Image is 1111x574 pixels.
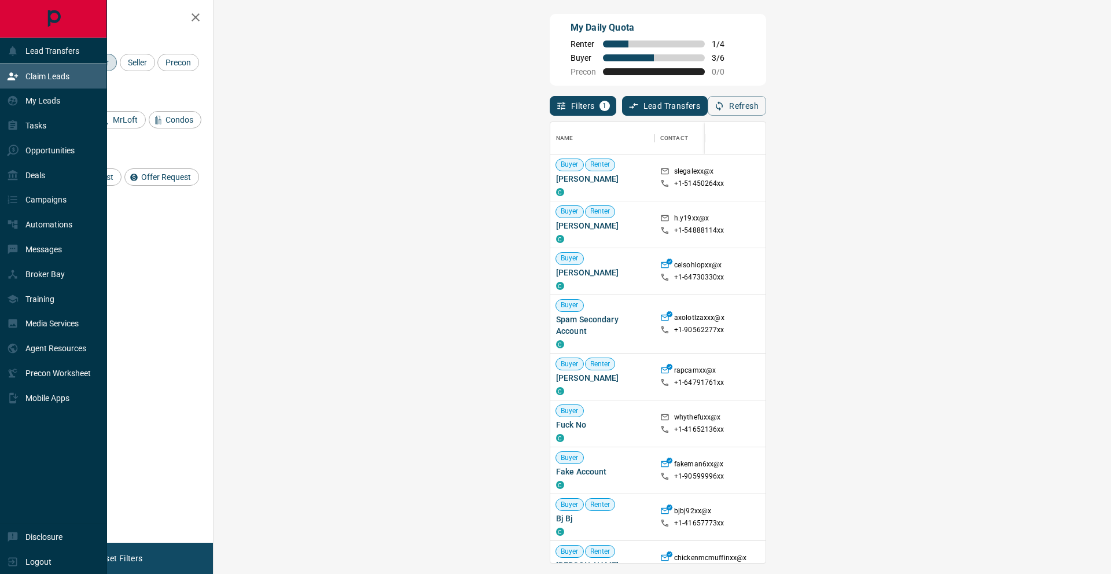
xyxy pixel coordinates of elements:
[674,167,713,179] p: slegalexx@x
[556,173,649,185] span: [PERSON_NAME]
[137,172,195,182] span: Offer Request
[586,500,615,510] span: Renter
[556,253,583,263] span: Buyer
[556,220,649,231] span: [PERSON_NAME]
[556,466,649,477] span: Fake Account
[712,39,737,49] span: 1 / 4
[571,39,596,49] span: Renter
[556,560,649,571] span: [PERSON_NAME]
[674,518,724,528] p: +1- 41657773xx
[556,122,573,154] div: Name
[149,111,201,128] div: Condos
[674,413,721,425] p: whythefuxx@x
[556,188,564,196] div: condos.ca
[109,115,142,124] span: MrLoft
[586,207,615,216] span: Renter
[556,434,564,442] div: condos.ca
[674,313,724,325] p: axolotlzaxxx@x
[37,12,201,25] h2: Filters
[674,226,724,236] p: +1- 54888114xx
[601,102,609,110] span: 1
[674,260,722,273] p: celsohlopxx@x
[571,67,596,76] span: Precon
[556,513,649,524] span: Bj Bj
[712,67,737,76] span: 0 / 0
[556,359,583,369] span: Buyer
[556,500,583,510] span: Buyer
[556,481,564,489] div: condos.ca
[586,547,615,557] span: Renter
[556,300,583,310] span: Buyer
[674,214,709,226] p: h.y19xx@x
[556,282,564,290] div: condos.ca
[674,506,711,518] p: bjbj92xx@x
[556,372,649,384] span: [PERSON_NAME]
[654,122,747,154] div: Contact
[157,54,199,71] div: Precon
[124,168,199,186] div: Offer Request
[674,325,724,335] p: +1- 90562277xx
[622,96,708,116] button: Lead Transfers
[586,359,615,369] span: Renter
[674,366,716,378] p: rapcamxx@x
[120,54,155,71] div: Seller
[571,21,737,35] p: My Daily Quota
[96,111,146,128] div: MrLoft
[556,419,649,430] span: Fuck No
[556,207,583,216] span: Buyer
[556,267,649,278] span: [PERSON_NAME]
[674,378,724,388] p: +1- 64791761xx
[674,553,746,565] p: chickenmcmuffinxx@x
[674,425,724,435] p: +1- 41652136xx
[556,453,583,463] span: Buyer
[586,160,615,170] span: Renter
[712,53,737,62] span: 3 / 6
[550,96,616,116] button: Filters1
[556,528,564,536] div: condos.ca
[556,160,583,170] span: Buyer
[660,122,688,154] div: Contact
[674,459,724,472] p: fakeman6xx@x
[124,58,151,67] span: Seller
[556,406,583,416] span: Buyer
[708,96,766,116] button: Refresh
[674,472,724,481] p: +1- 90599996xx
[556,387,564,395] div: condos.ca
[556,314,649,337] span: Spam Secondary Account
[674,273,724,282] p: +1- 64730330xx
[571,53,596,62] span: Buyer
[674,179,724,189] p: +1- 51450264xx
[88,549,150,568] button: Reset Filters
[556,547,583,557] span: Buyer
[550,122,654,154] div: Name
[161,58,195,67] span: Precon
[556,340,564,348] div: condos.ca
[556,235,564,243] div: condos.ca
[161,115,197,124] span: Condos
